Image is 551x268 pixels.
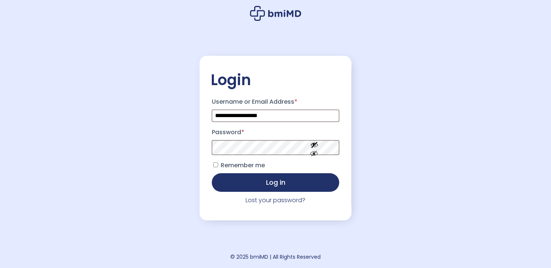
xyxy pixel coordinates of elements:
label: Password [212,126,339,138]
a: Lost your password? [246,196,305,204]
label: Username or Email Address [212,96,339,108]
button: Show password [294,135,335,160]
input: Remember me [213,162,218,167]
span: Remember me [221,161,265,169]
h2: Login [211,71,340,89]
div: © 2025 bmiMD | All Rights Reserved [230,252,321,262]
button: Log in [212,173,339,192]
